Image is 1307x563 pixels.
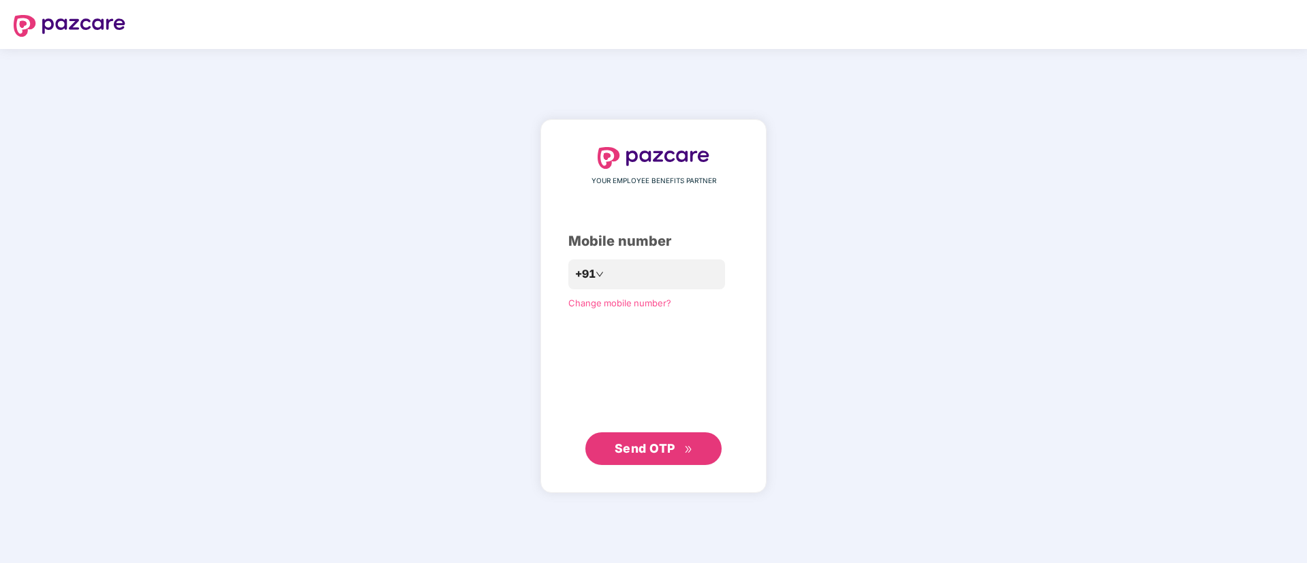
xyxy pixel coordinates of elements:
[575,266,596,283] span: +91
[591,176,716,187] span: YOUR EMPLOYEE BENEFITS PARTNER
[615,441,675,455] span: Send OTP
[568,231,739,252] div: Mobile number
[596,270,604,278] span: down
[598,147,709,169] img: logo
[568,297,671,308] a: Change mobile number?
[585,432,722,465] button: Send OTPdouble-right
[684,445,693,454] span: double-right
[14,15,125,37] img: logo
